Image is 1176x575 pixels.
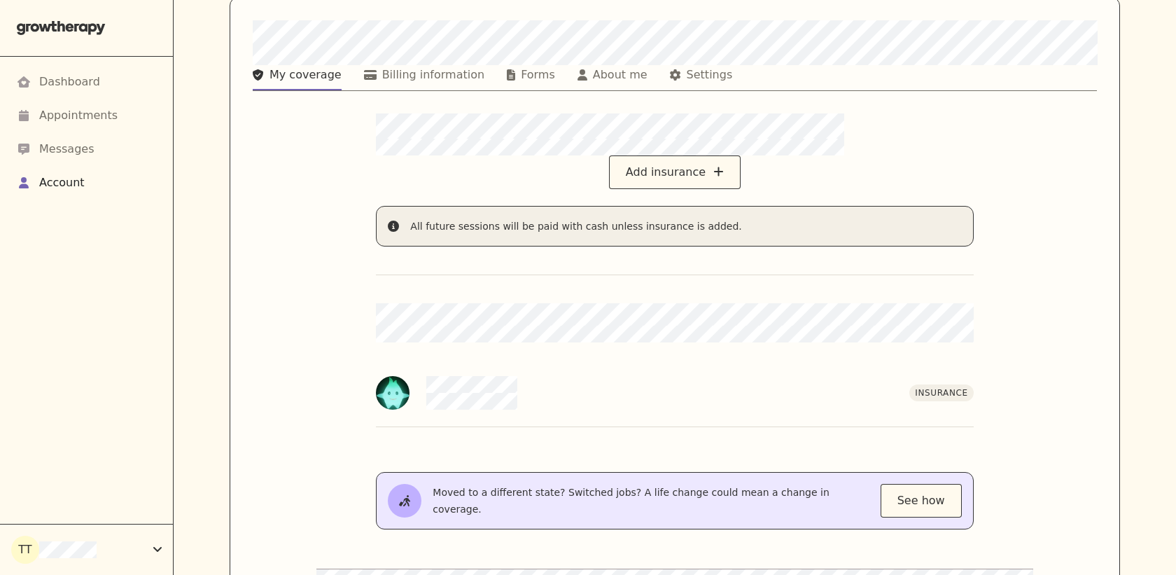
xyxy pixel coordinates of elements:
button: Add insurance [609,155,741,189]
button: About me [577,65,647,90]
div: Insurance [909,385,973,401]
div: Appointments [39,107,118,124]
div: Settings [687,67,733,83]
button: Settings [670,65,733,90]
div: My coverage [269,67,342,83]
div: Account [39,174,85,191]
img: Grow Therapy [17,21,106,35]
a: Account [17,166,156,200]
a: See how [881,494,962,507]
div: Messages [39,141,94,158]
a: Dashboard [17,65,156,99]
div: About me [593,67,647,83]
a: Appointments [17,99,156,132]
div: All future sessions will be paid with cash unless insurance is added. [410,218,961,235]
div: TT [11,536,39,564]
span: Moved to a different state? Switched jobs? A life change could mean a change in coverage. [433,487,829,515]
a: Messages [17,132,156,166]
img: Thomas Provider [376,376,409,410]
div: See how [881,484,962,518]
button: Forms [507,65,555,90]
div: Forms [521,67,555,83]
div: Billing information [382,67,484,83]
button: Billing information [364,65,484,90]
button: My coverage [253,65,342,90]
div: Dashboard [39,74,100,90]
